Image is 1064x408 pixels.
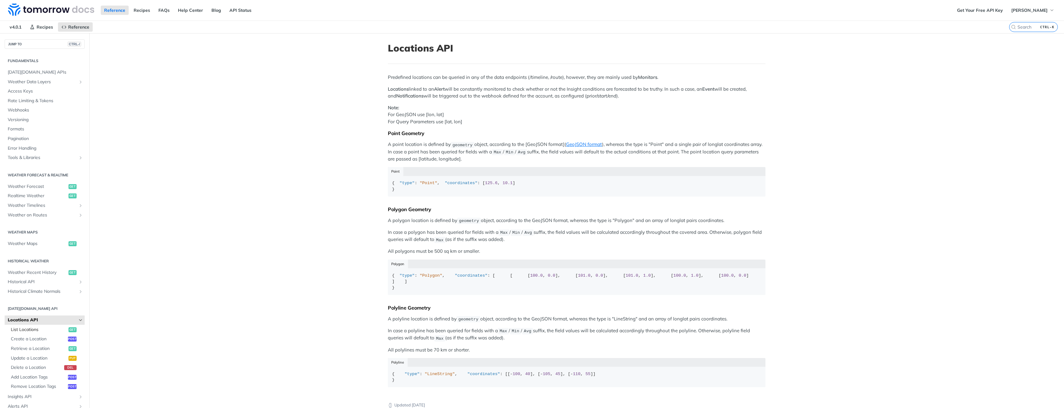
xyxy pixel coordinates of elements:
[388,248,765,255] p: All polygons must be 500 sq km or smaller.
[68,375,77,380] span: post
[1039,24,1056,30] kbd: CTRL-K
[434,86,445,92] strong: Alert
[626,273,638,278] span: 101.0
[388,104,765,125] p: For GeoJSON use [lon, lat] For Query Parameters use [lat, lon]
[673,273,686,278] span: 100.0
[5,315,85,325] a: Locations APIHide subpages for Locations API
[425,372,455,376] span: "LineString"
[420,181,437,185] span: "Point"
[388,315,765,323] p: A polyline location is defined by object, according to the GeoJSON format, whereas the type is "L...
[518,150,525,155] span: Avg
[5,172,85,178] h2: Weather Forecast & realtime
[8,98,83,104] span: Rate Limiting & Tokens
[499,329,507,333] span: Max
[420,273,442,278] span: "Polygon"
[388,86,765,100] p: linked to an will be constantly monitored to check whether or not the Insight conditions are fore...
[8,382,85,391] a: Remove Location Tagspost
[691,273,698,278] span: 1.0
[175,6,206,15] a: Help Center
[11,346,67,352] span: Retrieve a Location
[78,318,83,323] button: Hide subpages for Locations API
[5,287,85,296] a: Historical Climate NormalsShow subpages for Historical Climate Normals
[6,22,25,32] span: v4.0.1
[5,106,85,115] a: Webhooks
[11,336,66,342] span: Create a Location
[8,317,77,323] span: Locations API
[68,42,81,47] span: CTRL-/
[5,39,85,49] button: JUMP TOCTRL-/
[37,24,53,30] span: Recipes
[5,134,85,143] a: Pagination
[69,184,77,189] span: get
[392,273,761,291] div: { : , : [ [ [ , ], [ , ], [ , ], [ , ], [ , ] ] ] }
[5,258,85,264] h2: Historical Weather
[5,68,85,77] a: [DATE][DOMAIN_NAME] APIs
[396,93,423,99] strong: Notifications
[503,181,512,185] span: 10.1
[5,77,85,87] a: Weather Data LayersShow subpages for Weather Data Layers
[573,372,580,376] span: 110
[11,383,66,390] span: Remove Location Tags
[68,337,77,342] span: post
[388,141,765,162] p: A point location is defined by object, according to the [GeoJSON format]( ), whereas the type is ...
[68,384,77,389] span: post
[8,363,85,372] a: Delete a Locationdel
[226,6,255,15] a: API Status
[525,372,530,376] span: 40
[11,355,67,361] span: Update a Location
[445,181,477,185] span: "coordinates"
[392,371,761,383] div: { : , : [[ , ], [ , ], [ , ]] }
[525,230,532,235] span: Avg
[11,374,66,380] span: Add Location Tags
[702,86,714,92] strong: Event
[586,372,591,376] span: 55
[5,115,85,125] a: Versioning
[58,22,93,32] a: Reference
[208,6,224,15] a: Blog
[543,372,550,376] span: 105
[5,229,85,235] h2: Weather Maps
[388,206,765,212] div: Polygon Geometry
[512,372,520,376] span: 100
[8,193,67,199] span: Realtime Weather
[78,289,83,294] button: Show subpages for Historical Climate Normals
[400,181,415,185] span: "type"
[8,344,85,353] a: Retrieve a Locationget
[8,394,77,400] span: Insights API
[8,69,83,75] span: [DATE][DOMAIN_NAME] APIs
[8,88,83,94] span: Access Keys
[8,373,85,382] a: Add Location Tagspost
[458,317,478,322] span: geometry
[512,329,519,333] span: Min
[69,193,77,198] span: get
[388,130,765,136] div: Point Geometry
[68,24,89,30] span: Reference
[5,392,85,401] a: Insights APIShow subpages for Insights API
[8,79,77,85] span: Weather Data Layers
[388,229,765,243] p: In case a polygon has been queried for fields with a / / suffix, the field values will be calcula...
[69,241,77,246] span: get
[578,273,591,278] span: 101.0
[388,347,765,354] p: All polylines must be 70 km or shorter.
[78,279,83,284] button: Show subpages for Historical API
[468,372,500,376] span: "coordinates"
[69,327,77,332] span: get
[5,306,85,311] h2: [DATE][DOMAIN_NAME] API
[8,155,77,161] span: Tools & Libraries
[64,365,77,370] span: del
[5,268,85,277] a: Weather Recent Historyget
[570,372,573,376] span: -
[101,6,129,15] a: Reference
[500,230,508,235] span: Max
[388,327,765,342] p: In case a polyline has been queried for fields with a / / suffix, the field values will be calcul...
[638,74,657,80] strong: Monitors
[5,211,85,220] a: Weather on RoutesShow subpages for Weather on Routes
[485,181,498,185] span: 125.6
[8,117,83,123] span: Versioning
[388,43,765,54] h1: Locations API
[78,394,83,399] button: Show subpages for Insights API
[8,184,67,190] span: Weather Forecast
[5,277,85,287] a: Historical APIShow subpages for Historical API
[8,288,77,295] span: Historical Climate Normals
[452,143,472,147] span: geometry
